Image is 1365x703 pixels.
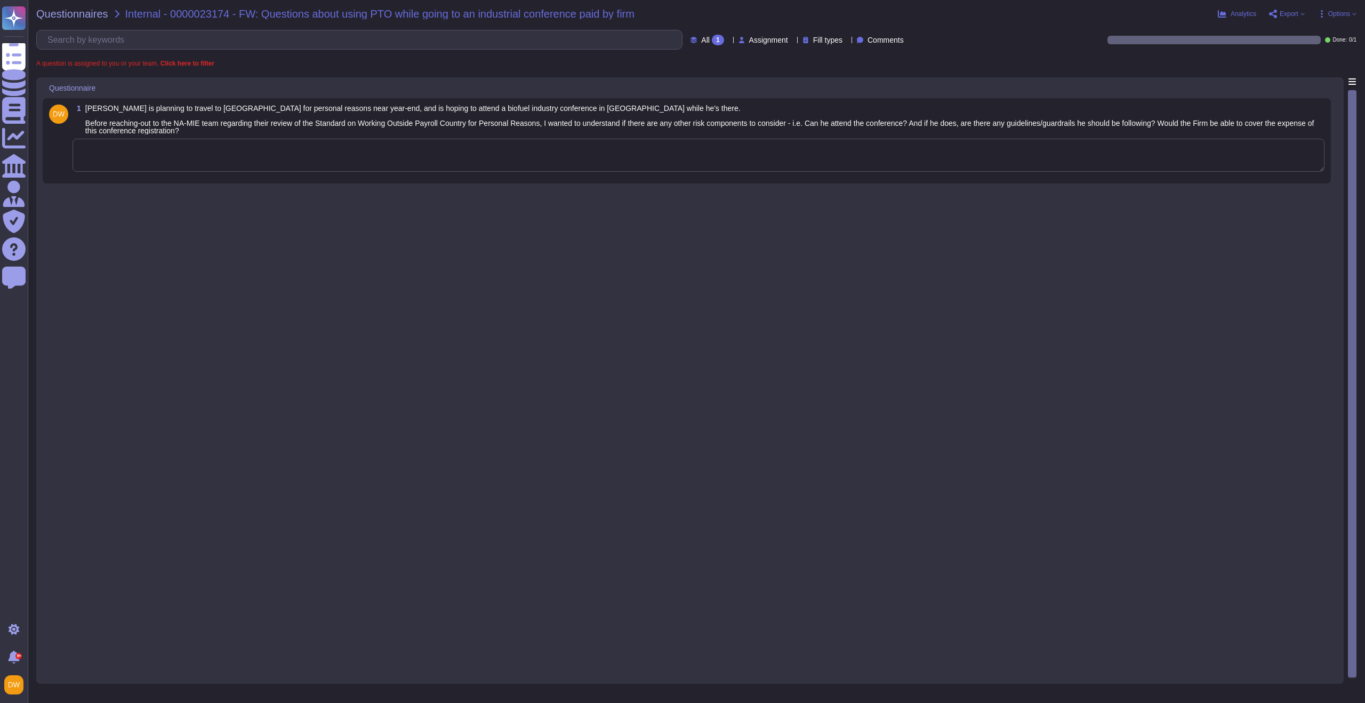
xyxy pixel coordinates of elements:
span: Questionnaire [49,84,95,92]
span: A question is assigned to you or your team. [36,60,214,67]
span: Questionnaires [36,9,108,19]
span: Assignment [749,36,788,44]
button: Analytics [1218,10,1256,18]
span: Comments [868,36,904,44]
input: Search by keywords [42,30,682,49]
span: Internal - 0000023174 - FW: Questions about using PTO while going to an industrial conference pai... [125,9,635,19]
img: user [49,105,68,124]
span: Fill types [813,36,842,44]
span: Export [1280,11,1298,17]
button: user [2,673,31,697]
span: Done: [1332,37,1347,43]
span: All [701,36,710,44]
span: [PERSON_NAME] is planning to travel to [GEOGRAPHIC_DATA] for personal reasons near year-end, and ... [85,104,1314,135]
span: 1 [73,105,81,112]
div: 9+ [15,653,22,659]
div: 1 [712,35,724,45]
img: user [4,675,23,694]
span: 0 / 1 [1349,37,1356,43]
span: Options [1328,11,1350,17]
b: Click here to filter [158,60,214,67]
span: Analytics [1231,11,1256,17]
